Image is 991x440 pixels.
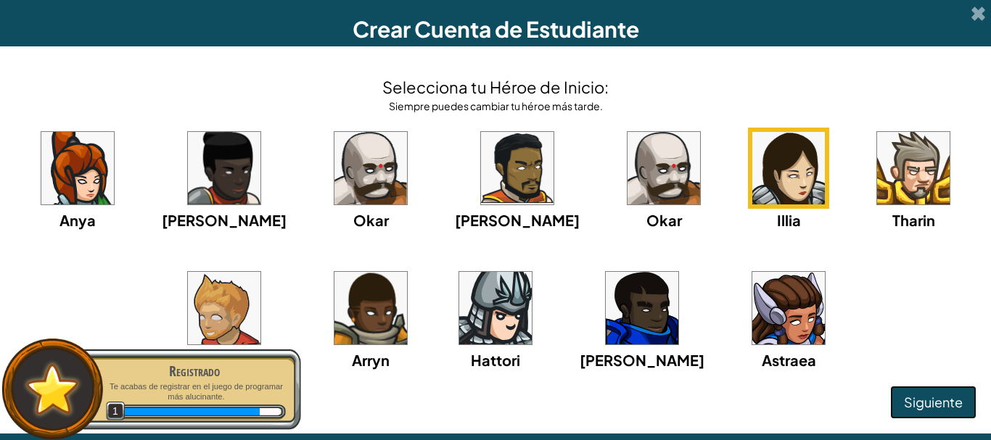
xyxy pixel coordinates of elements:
[628,132,700,204] img: portrait.png
[59,211,96,229] span: Anya
[334,272,407,344] img: portrait.png
[459,272,532,344] img: portrait.png
[162,211,287,229] span: [PERSON_NAME]
[334,132,407,204] img: portrait.png
[904,394,963,410] span: Siguiente
[41,132,114,204] img: portrait.png
[646,211,682,229] span: Okar
[481,132,554,204] img: portrait.png
[103,381,286,402] p: Te acabas de registrar en el juego de programar más alucinante.
[382,99,609,113] div: Siempre puedes cambiar tu héroe más tarde.
[106,402,126,421] span: 1
[752,272,825,344] img: portrait.png
[892,211,935,229] span: Tharin
[352,351,390,369] span: Arryn
[580,351,704,369] span: [PERSON_NAME]
[20,357,86,421] img: default.png
[188,132,260,204] img: portrait.png
[762,351,816,369] span: Astraea
[382,75,609,99] h4: Selecciona tu Héroe de Inicio:
[455,211,580,229] span: [PERSON_NAME]
[890,386,976,419] button: Siguiente
[777,211,801,229] span: Illia
[606,272,678,344] img: portrait.png
[877,132,950,204] img: portrait.png
[471,351,520,369] span: Hattori
[103,361,286,381] div: Registrado
[353,211,389,229] span: Okar
[188,272,260,344] img: portrait.png
[353,15,639,43] span: Crear Cuenta de Estudiante
[752,132,825,204] img: portrait.png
